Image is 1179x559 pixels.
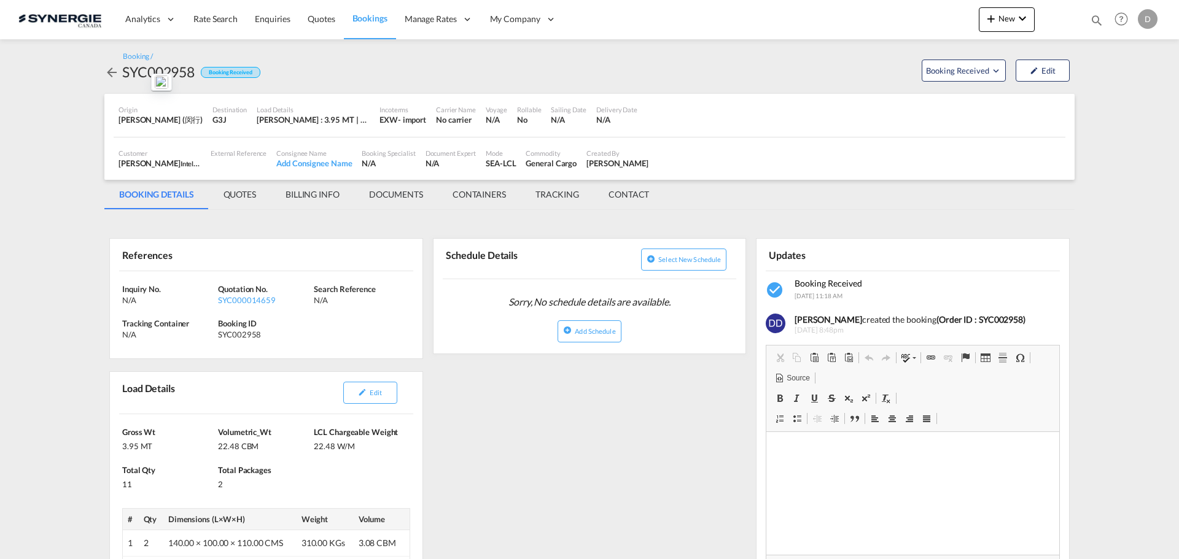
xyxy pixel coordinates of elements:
[181,158,208,168] span: Intellinox
[443,244,587,274] div: Schedule Details
[379,105,426,114] div: Incoterms
[123,530,139,557] td: 1
[123,52,153,62] div: Booking /
[788,350,806,366] a: Copy (Ctrl+C)
[271,180,354,209] md-tab-item: BILLING INFO
[436,105,476,114] div: Carrier Name
[984,11,998,26] md-icon: icon-plus 400-fg
[884,411,901,426] a: Centre
[426,148,477,158] div: Document Expert
[257,105,370,114] div: Load Details
[846,411,863,426] a: Block Quote
[123,509,139,530] th: #
[168,538,283,548] span: 140.00 × 100.00 × 110.00 CMS
[877,350,895,366] a: Redo (Ctrl+Y)
[922,350,940,366] a: Link (Ctrl+K)
[119,114,203,125] div: MINHANG (闵行)
[211,148,267,158] div: External Reference
[922,60,1006,82] button: Open demo menu
[647,255,655,263] md-icon: icon-plus-circle
[314,438,407,452] div: 22.48 W/M
[788,411,806,426] a: Insert/Remove Bulleted List
[212,114,247,125] div: G3J
[823,350,840,366] a: Paste as plain text (Ctrl+Shift+V)
[596,114,637,125] div: N/A
[826,411,843,426] a: Increase Indent
[1111,9,1138,31] div: Help
[795,325,1051,336] span: [DATE] 8:48pm
[314,427,398,437] span: LCL Chargeable Weight
[362,158,415,169] div: N/A
[308,13,335,24] span: Quotes
[104,180,209,209] md-tab-item: BOOKING DETAILS
[771,411,788,426] a: Insert/Remove Numbered List
[314,284,375,294] span: Search Reference
[212,105,247,114] div: Destination
[1111,9,1132,29] span: Help
[486,105,507,114] div: Voyage
[122,62,195,82] div: SYC002958
[957,350,974,366] a: Anchor
[122,284,161,294] span: Inquiry No.
[788,390,806,406] a: Italic (Ctrl+I)
[122,318,189,328] span: Tracking Container
[658,255,721,263] span: Select new schedule
[18,6,101,33] img: 1f56c880d42311ef80fc7dca854c8e59.png
[218,438,311,452] div: 22.48 CBM
[857,390,874,406] a: Superscript
[596,105,637,114] div: Delivery Date
[575,327,615,335] span: Add Schedule
[122,465,155,475] span: Total Qty
[977,350,994,366] a: Table
[302,538,345,548] span: 310.00 KGs
[139,530,163,557] td: 2
[122,295,215,306] div: N/A
[795,314,1051,326] div: created the booking
[119,105,203,114] div: Origin
[218,295,311,306] div: SYC000014659
[586,158,648,169] div: Daniel Dico
[218,329,311,340] div: SYC002958
[359,538,396,548] span: 3.08 CBM
[866,411,884,426] a: Align Left
[426,158,477,169] div: N/A
[218,284,268,294] span: Quotation No.
[517,105,541,114] div: Rollable
[122,329,215,340] div: N/A
[398,114,426,125] div: - import
[490,13,540,25] span: My Company
[122,476,215,490] div: 11
[504,290,675,314] span: Sorry, No schedule details are available.
[486,148,516,158] div: Mode
[218,476,311,490] div: 2
[104,62,122,82] div: icon-arrow-left
[840,350,857,366] a: Paste from Word
[119,244,263,265] div: References
[984,13,1030,23] span: New
[795,314,862,325] b: [PERSON_NAME]
[771,370,813,386] a: Source
[436,114,476,125] div: No carrier
[314,295,407,306] div: N/A
[119,377,180,409] div: Load Details
[795,278,862,288] span: Booking Received
[297,509,354,530] th: Weight
[1030,66,1038,75] md-icon: icon-pencil
[343,382,397,404] button: icon-pencilEdit
[379,114,398,125] div: EXW
[119,158,201,169] div: [PERSON_NAME]
[785,373,809,384] span: Source
[926,64,990,77] span: Booking Received
[104,65,119,80] md-icon: icon-arrow-left
[877,390,895,406] a: Remove Format
[806,350,823,366] a: Paste (Ctrl+V)
[122,427,155,437] span: Gross Wt
[405,13,457,25] span: Manage Rates
[1138,9,1158,29] div: D
[994,350,1011,366] a: Insert Horizontal Line
[352,13,387,23] span: Bookings
[551,114,586,125] div: N/A
[1090,13,1103,27] md-icon: icon-magnify
[766,280,785,300] md-icon: icon-checkbox-marked-circle
[771,350,788,366] a: Cut (Ctrl+X)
